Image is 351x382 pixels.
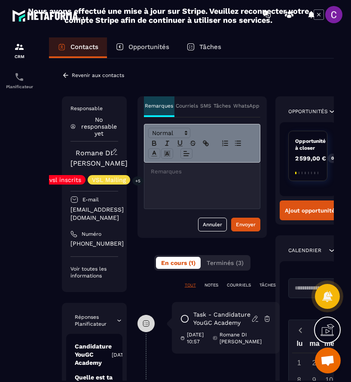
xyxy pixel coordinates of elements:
button: Terminés (3) [201,257,249,269]
div: 1 [292,355,307,370]
button: Previous month [292,324,308,336]
img: logo [12,8,89,23]
p: E-mail [82,196,99,203]
a: formationformationCRM [2,35,37,65]
p: vsl inscrits [49,177,81,183]
p: Opportunité à closer [295,138,320,151]
span: Terminés (3) [207,259,244,266]
p: 0 [331,155,334,161]
p: task - Candidature YouGC Academy [193,311,251,327]
p: Contacts [70,43,98,51]
button: En cours (1) [156,257,201,269]
div: 2 [307,355,322,370]
img: scheduler [14,72,24,82]
a: Opportunités [107,37,178,58]
a: Tâches [178,37,230,58]
p: Planificateur [2,84,37,89]
p: WhatsApp [233,102,259,109]
div: ma [307,338,322,353]
p: [EMAIL_ADDRESS][DOMAIN_NAME] [70,206,118,222]
div: Envoyer [236,220,256,229]
p: [PHONE_NUMBER] [70,240,118,248]
p: CRM [2,54,37,59]
p: Remarques [145,102,173,109]
p: Réponses Planificateur [75,314,116,327]
p: Opportunités [128,43,169,51]
h2: Nous avons effectué une mise à jour sur Stripe. Veuillez reconnecter votre compte Stripe afin de ... [27,6,309,25]
p: No responsable yet [80,116,118,137]
p: TOUT [185,282,196,288]
button: Open months overlay [308,323,344,338]
button: Annuler [198,218,227,231]
p: Opportunités [288,108,328,115]
p: Candidature YouGC Academy [75,342,112,367]
div: lu [292,338,307,353]
p: 2 599,00 € [295,155,326,161]
div: Ouvrir le chat [315,348,341,373]
p: [DATE] 10:57 [187,331,206,345]
p: Revenir aux contacts [72,72,124,78]
p: Tâches [214,102,231,109]
p: [DATE] [112,351,128,358]
p: Numéro [82,231,101,237]
img: formation [14,42,24,52]
p: SMS [200,102,211,109]
p: Voir toutes les informations [70,265,118,279]
p: Romane DI [PERSON_NAME] [220,331,265,345]
p: TÂCHES [259,282,276,288]
p: NOTES [204,282,218,288]
button: Envoyer [231,218,260,231]
p: COURRIELS [227,282,251,288]
p: VSL Mailing [92,177,126,183]
p: Courriels [176,102,198,109]
p: Tâches [199,43,221,51]
div: me [322,338,337,353]
a: schedulerschedulerPlanificateur [2,65,37,95]
p: Responsable [70,105,118,112]
span: En cours (1) [161,259,195,266]
a: Contacts [49,37,107,58]
button: Ajout opportunité [280,200,336,220]
p: Calendrier [288,247,321,254]
a: Romane DI [PERSON_NAME] [70,149,128,167]
p: +5 [132,176,143,185]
